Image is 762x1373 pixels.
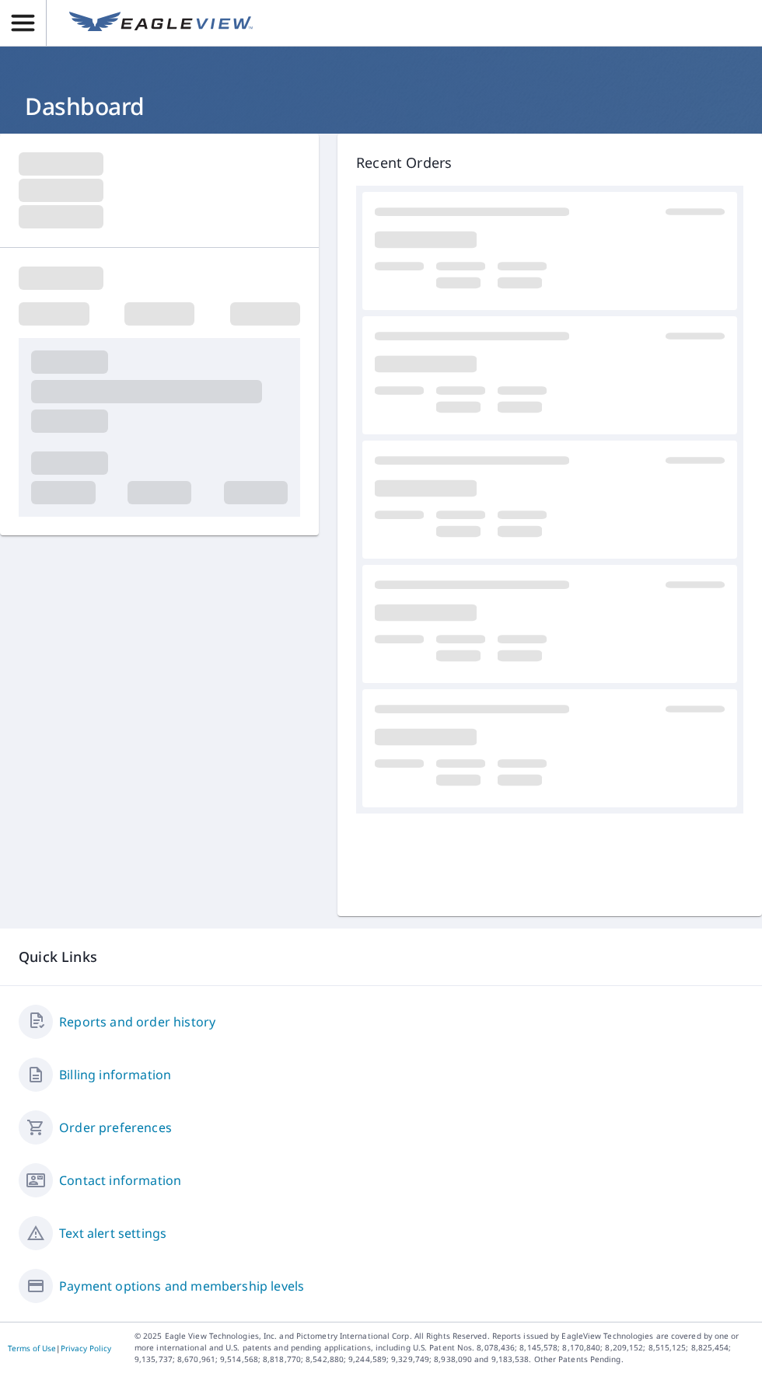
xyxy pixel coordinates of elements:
[59,1012,215,1031] a: Reports and order history
[59,1277,304,1295] a: Payment options and membership levels
[61,1343,111,1354] a: Privacy Policy
[59,1171,181,1190] a: Contact information
[8,1343,56,1354] a: Terms of Use
[356,152,743,173] p: Recent Orders
[19,90,743,122] h1: Dashboard
[60,2,262,44] a: EV Logo
[59,1118,172,1137] a: Order preferences
[19,947,743,967] p: Quick Links
[59,1065,171,1084] a: Billing information
[135,1330,754,1365] p: © 2025 Eagle View Technologies, Inc. and Pictometry International Corp. All Rights Reserved. Repo...
[69,12,253,35] img: EV Logo
[8,1343,111,1353] p: |
[59,1224,166,1242] a: Text alert settings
